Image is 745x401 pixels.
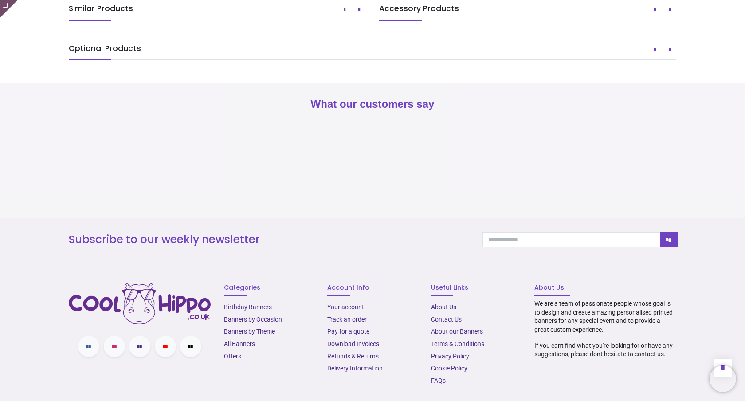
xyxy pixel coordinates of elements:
button: Next [663,2,676,17]
button: Next [663,42,676,57]
iframe: Brevo live chat [710,366,736,392]
a: Refunds & Returns [327,353,379,360]
a: Birthday Banners [224,303,272,311]
h6: Categories [224,283,314,292]
h6: Account Info [327,283,417,292]
a: Banners by Occasion [224,316,282,323]
button: Prev [648,42,662,57]
a: All Banners [224,340,255,347]
a: Banners by Theme [224,328,275,335]
a: Pay for a quote [327,328,369,335]
a: Privacy Policy [431,353,469,360]
h6: Useful Links [431,283,521,292]
a: Cookie Policy [431,365,467,372]
h5: Accessory Products [379,3,676,20]
h6: About Us [534,283,676,292]
p: We are a team of passionate people whose goal is to design and create amazing personalised printe... [534,299,676,334]
h2: What our customers say [69,97,676,112]
a: Terms & Conditions [431,340,484,347]
button: Next [353,2,366,17]
p: If you cant find what you're looking for or have any suggestions, please dont hesitate to contact... [534,342,676,359]
a: FAQs [431,377,446,384]
a: Delivery Information [327,365,383,372]
a: Offers [224,353,241,360]
h3: Subscribe to our weekly newsletter [69,232,469,247]
h5: Optional Products [69,43,676,60]
a: Download Invoices [327,340,379,347]
a: Track an order [327,316,367,323]
a: Your account [327,303,364,311]
button: Prev [338,2,351,17]
h5: Similar Products [69,3,366,20]
a: About our Banners [431,328,483,335]
a: About Us​ [431,303,456,311]
button: Prev [648,2,662,17]
a: Contact Us [431,316,462,323]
